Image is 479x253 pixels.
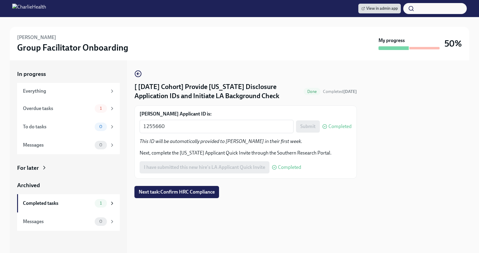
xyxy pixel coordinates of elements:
span: 0 [96,143,106,147]
a: Archived [17,181,120,189]
a: In progress [17,70,120,78]
span: 1 [96,201,105,205]
div: Messages [23,142,92,148]
a: Messages0 [17,136,120,154]
a: For later [17,164,120,172]
div: Everything [23,88,107,94]
span: View in admin app [361,5,398,12]
div: Messages [23,218,92,225]
h3: 50% [444,38,462,49]
span: September 30th, 2025 16:23 [323,89,357,94]
span: Next task : Confirm HRC Compliance [139,189,215,195]
img: CharlieHealth [12,4,46,13]
h4: [ [DATE] Cohort] Provide [US_STATE] Disclosure Application IDs and Initiate LA Background Check [134,82,301,101]
span: Completed [328,124,352,129]
h6: [PERSON_NAME] [17,34,56,41]
strong: [DATE] [343,89,357,94]
button: Next task:Confirm HRC Compliance [134,186,219,198]
a: Completed tasks1 [17,194,120,212]
span: 1 [96,106,105,111]
div: For later [17,164,39,172]
span: 0 [96,124,106,129]
p: Next, complete the [US_STATE] Applicant Quick Invite through the Southern Research Portal. [140,150,352,156]
a: View in admin app [358,4,401,13]
span: Completed [323,89,357,94]
div: Overdue tasks [23,105,92,112]
strong: My progress [378,37,405,44]
a: Overdue tasks1 [17,99,120,118]
a: Messages0 [17,212,120,231]
a: Everything [17,83,120,99]
span: Done [304,89,320,94]
div: Completed tasks [23,200,92,207]
div: To do tasks [23,123,92,130]
textarea: 1255660 [143,123,290,130]
a: To do tasks0 [17,118,120,136]
span: 0 [96,219,106,224]
span: Completed [278,165,301,170]
label: [PERSON_NAME] Applicant ID is: [140,111,352,117]
h3: Group Facilitator Onboarding [17,42,128,53]
em: This ID will be automatically provided to [PERSON_NAME] in their first week. [140,138,302,144]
